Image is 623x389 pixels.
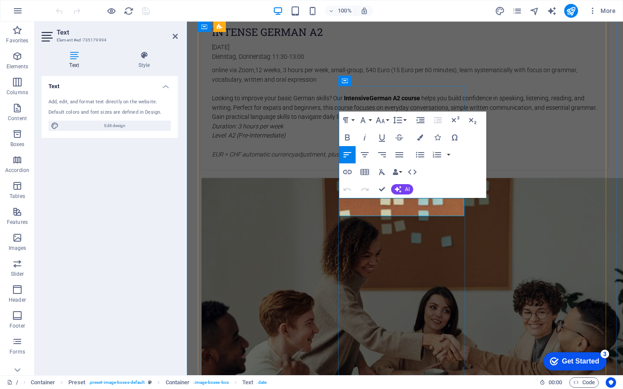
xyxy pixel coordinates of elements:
p: Content [8,115,27,122]
span: Click to select. Double-click to edit [68,377,85,388]
button: Superscript [447,112,463,129]
button: Insert Table [356,163,373,181]
button: design [495,6,505,16]
button: Decrease Indent [430,112,446,129]
i: This element is a customizable preset [148,380,152,385]
i: On resize automatically adjust zoom level to fit chosen device. [360,7,368,15]
button: Special Characters [446,129,463,146]
p: Features [7,219,28,226]
button: Colors [412,129,428,146]
i: Publish [566,6,576,16]
button: Redo (⌘⇧Z) [356,181,373,198]
button: Strikethrough [391,129,408,146]
h6: Session time [540,377,562,388]
button: Usercentrics [606,377,616,388]
p: Elements [6,63,29,70]
button: text_generator [547,6,557,16]
div: Get Started 3 items remaining, 40% complete [7,4,70,22]
button: Insert Link [339,163,356,181]
p: Slider [11,271,24,277]
span: . preset-image-boxes-default [89,377,145,388]
div: Get Started [26,10,63,17]
span: Click to select. Double-click to edit [242,377,253,388]
span: More [588,6,616,15]
button: Bold (⌘B) [339,129,356,146]
button: Data Bindings [391,163,403,181]
i: AI Writer [547,6,557,16]
button: More [585,4,619,18]
i: Design (Ctrl+Alt+Y) [495,6,505,16]
button: Increase Indent [412,112,429,129]
button: 100% [325,6,356,16]
button: Line Height [391,112,408,129]
button: Underline (⌘U) [374,129,390,146]
p: Columns [6,89,28,96]
p: Boxes [10,141,25,148]
h3: Element #ed-735179994 [57,36,161,44]
button: Align Left [339,146,356,163]
button: Ordered List [445,146,452,163]
p: Accordion [5,167,29,174]
h4: Text [42,76,178,92]
h4: Style [110,51,178,69]
div: Default colors and font sizes are defined in Design. [48,109,171,116]
button: Align Justify [391,146,408,163]
button: publish [564,4,578,18]
button: Italic (⌘I) [356,129,373,146]
h2: Text [57,29,178,36]
i: Pages (Ctrl+Alt+S) [512,6,522,16]
span: AI [405,187,410,192]
span: : [555,379,556,386]
button: Click here to leave preview mode and continue editing [106,6,116,16]
h6: 100% [338,6,352,16]
nav: breadcrumb [31,377,267,388]
i: Reload page [124,6,134,16]
button: Paragraph Format [339,112,356,129]
span: Click to select. Double-click to edit [166,377,190,388]
button: Icons [429,129,446,146]
button: HTML [404,163,421,181]
button: Font Family [356,112,373,129]
button: Subscript [464,112,481,129]
span: . image-boxes-box [193,377,229,388]
p: Tables [10,193,25,200]
button: Unordered List [412,146,428,163]
span: . date [257,377,266,388]
button: reload [123,6,134,16]
a: Click to cancel selection. Double-click to open Pages [7,377,18,388]
button: pages [512,6,523,16]
i: Navigator [530,6,540,16]
p: Header [9,297,26,303]
button: Confirm (⌘+⏎) [374,181,390,198]
button: Font Size [374,112,390,129]
button: Undo (⌘Z) [339,181,356,198]
button: navigator [530,6,540,16]
p: Forms [10,348,25,355]
span: 00 00 [549,377,562,388]
button: Ordered List [429,146,445,163]
div: Add, edit, and format text directly on the website. [48,99,171,106]
span: Code [573,377,595,388]
button: Align Right [374,146,390,163]
p: Footer [10,322,25,329]
button: Code [569,377,599,388]
div: 3 [64,2,73,10]
p: Images [9,245,26,252]
span: Click to select. Double-click to edit [31,377,55,388]
p: Favorites [6,37,28,44]
span: Edit design [61,121,168,131]
button: Clear Formatting [374,163,390,181]
button: Edit design [48,121,171,131]
h4: Text [42,51,110,69]
button: AI [391,184,413,194]
button: Align Center [356,146,373,163]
